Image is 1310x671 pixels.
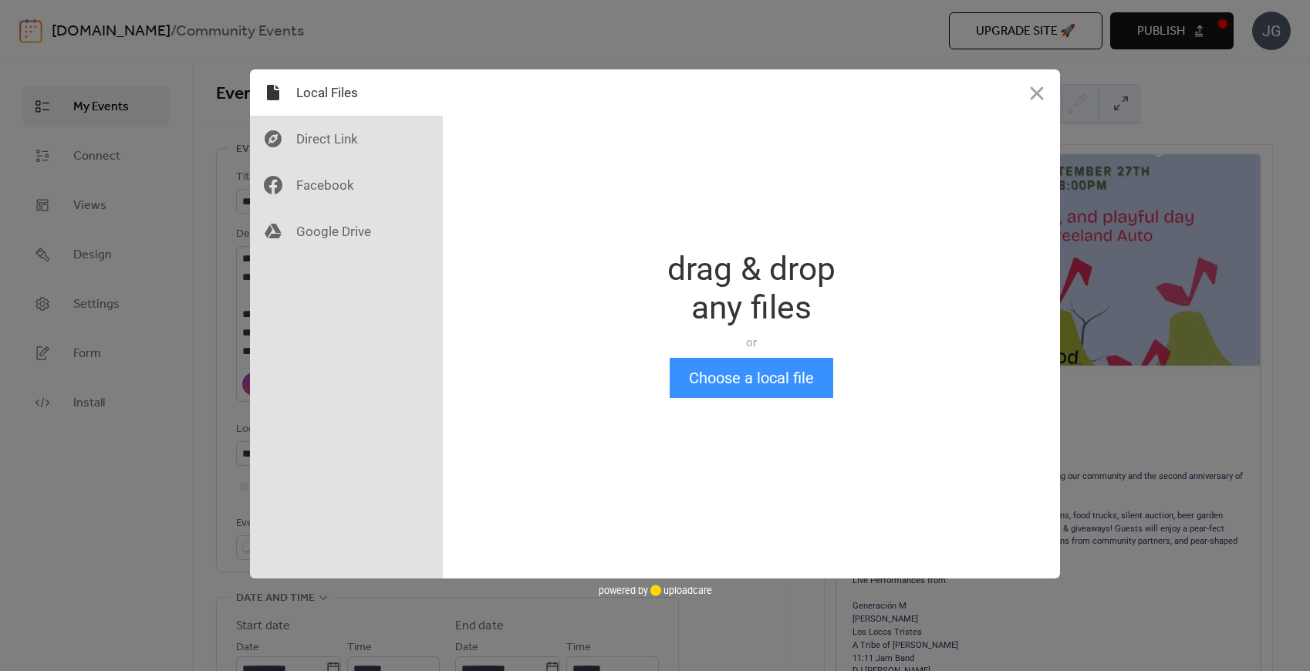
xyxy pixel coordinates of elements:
div: powered by [599,578,712,602]
div: Local Files [250,69,443,116]
div: drag & drop any files [667,250,836,327]
div: Facebook [250,162,443,208]
button: Close [1014,69,1060,116]
div: Direct Link [250,116,443,162]
div: or [667,335,836,350]
a: uploadcare [648,585,712,596]
button: Choose a local file [670,358,833,398]
div: Google Drive [250,208,443,255]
